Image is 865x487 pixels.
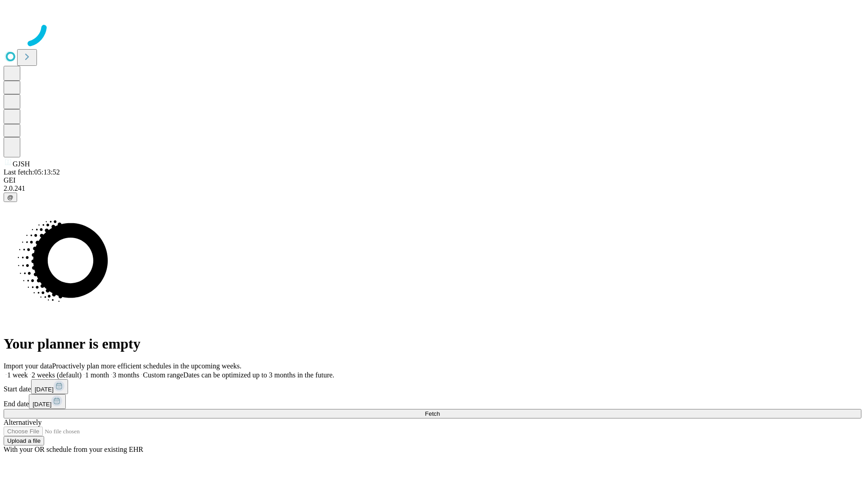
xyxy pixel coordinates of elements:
[31,379,68,394] button: [DATE]
[32,371,82,379] span: 2 weeks (default)
[7,194,14,201] span: @
[4,176,861,184] div: GEI
[4,193,17,202] button: @
[7,371,28,379] span: 1 week
[4,409,861,418] button: Fetch
[425,410,440,417] span: Fetch
[4,168,60,176] span: Last fetch: 05:13:52
[113,371,139,379] span: 3 months
[4,335,861,352] h1: Your planner is empty
[4,379,861,394] div: Start date
[52,362,241,370] span: Proactively plan more efficient schedules in the upcoming weeks.
[4,446,143,453] span: With your OR schedule from your existing EHR
[4,362,52,370] span: Import your data
[183,371,334,379] span: Dates can be optimized up to 3 months in the future.
[4,418,41,426] span: Alternatively
[4,436,44,446] button: Upload a file
[29,394,66,409] button: [DATE]
[143,371,183,379] span: Custom range
[4,184,861,193] div: 2.0.241
[4,394,861,409] div: End date
[13,160,30,168] span: GJSH
[35,386,54,393] span: [DATE]
[32,401,51,408] span: [DATE]
[85,371,109,379] span: 1 month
